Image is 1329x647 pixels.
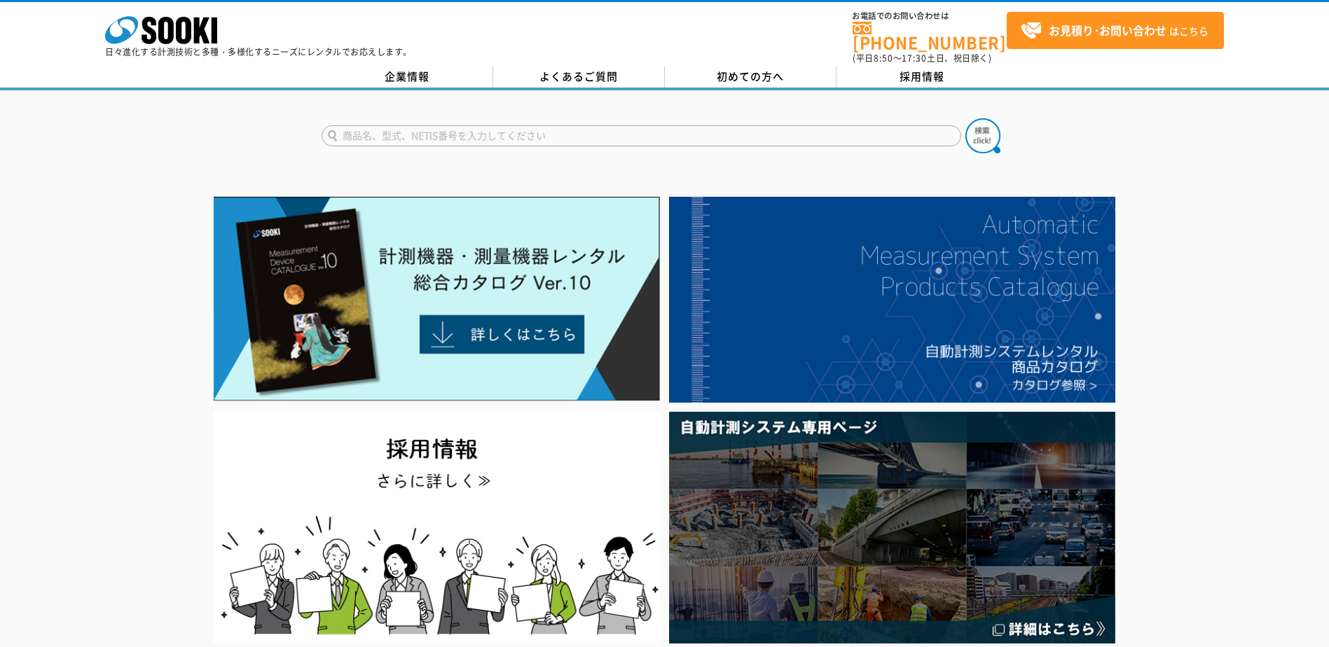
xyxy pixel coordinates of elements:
[1021,20,1209,41] span: はこちら
[214,197,660,401] img: Catalog Ver10
[1007,12,1224,49] a: お見積り･お問い合わせはこちら
[836,67,1008,88] a: 採用情報
[665,67,836,88] a: 初めての方へ
[853,52,991,64] span: (平日 ～ 土日、祝日除く)
[853,22,1007,50] a: [PHONE_NUMBER]
[493,67,665,88] a: よくあるご質問
[669,412,1115,643] img: 自動計測システム専用ページ
[214,412,660,643] img: SOOKI recruit
[902,52,927,64] span: 17:30
[965,118,1000,153] img: btn_search.png
[669,197,1115,403] img: 自動計測システムカタログ
[322,125,961,146] input: 商品名、型式、NETIS番号を入力してください
[717,69,784,84] span: 初めての方へ
[874,52,893,64] span: 8:50
[1049,22,1166,39] strong: お見積り･お問い合わせ
[853,12,1007,20] span: お電話でのお問い合わせは
[105,48,412,56] p: 日々進化する計測技術と多種・多様化するニーズにレンタルでお応えします。
[322,67,493,88] a: 企業情報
